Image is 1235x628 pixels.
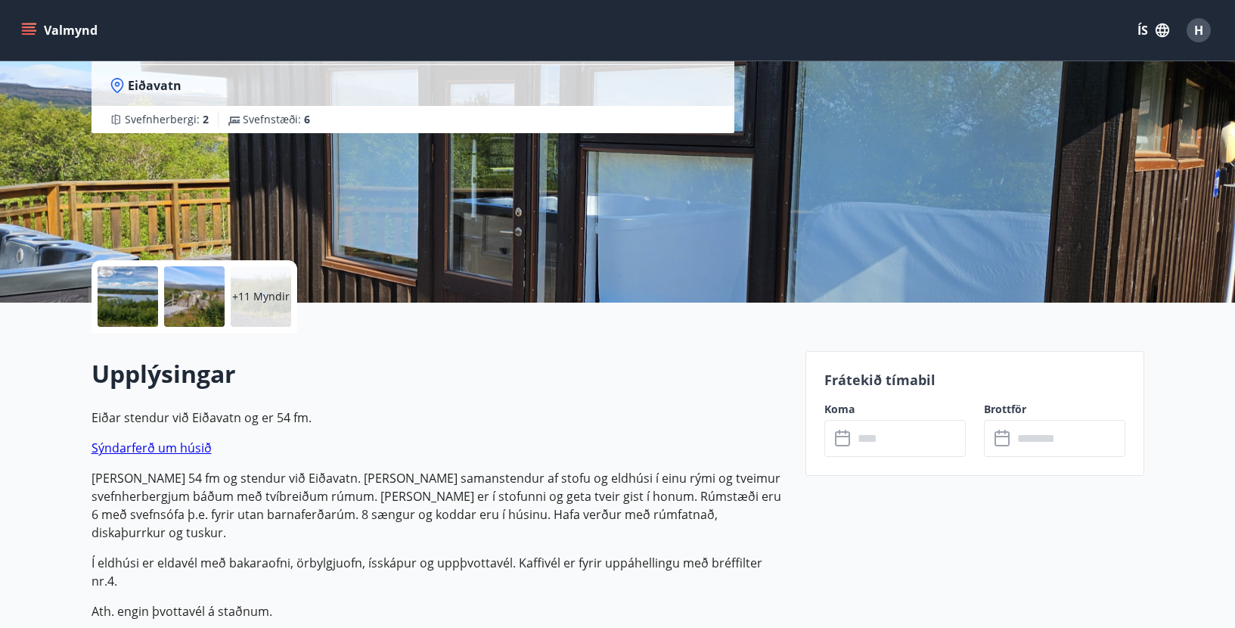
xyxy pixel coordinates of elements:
[1194,22,1203,39] span: H
[243,112,310,127] span: Svefnstæði :
[824,402,966,417] label: Koma
[203,112,209,126] span: 2
[824,370,1125,390] p: Frátekið tímabil
[125,112,209,127] span: Svefnherbergi :
[92,440,212,456] a: Sýndarferð um húsið
[1129,17,1178,44] button: ÍS
[92,357,787,390] h2: Upplýsingar
[1181,12,1217,48] button: H
[18,17,104,44] button: menu
[232,289,290,304] p: +11 Myndir
[92,602,787,620] p: Ath. engin þvottavél á staðnum.
[92,409,787,427] p: Eiðar stendur við Eiðavatn og er 54 fm.
[304,112,310,126] span: 6
[128,77,182,94] span: Eiðavatn
[984,402,1125,417] label: Brottför
[92,554,787,590] p: Í eldhúsi er eldavél með bakaraofni, örbylgjuofn, ísskápur og uppþvottavél. Kaffivél er fyrir upp...
[92,469,787,542] p: [PERSON_NAME] 54 fm og stendur við Eiðavatn. [PERSON_NAME] samanstendur af stofu og eldhúsi í ein...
